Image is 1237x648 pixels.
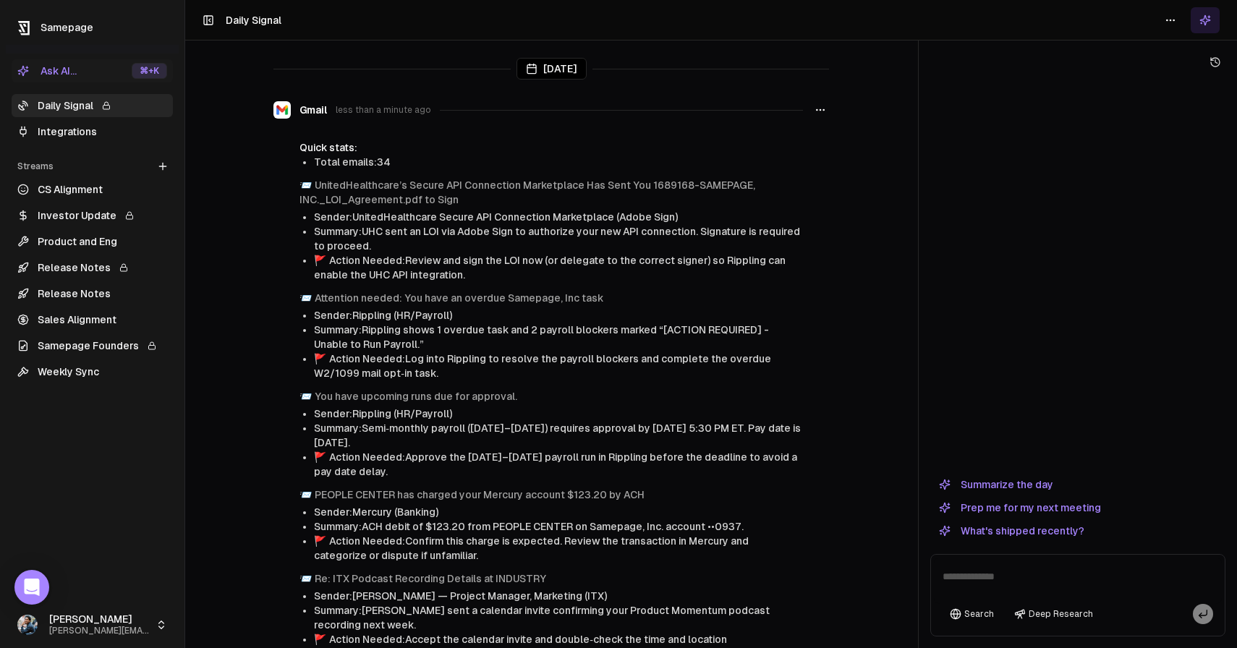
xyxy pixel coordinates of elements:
[12,204,173,227] a: Investor Update
[314,603,803,632] li: Summary: [PERSON_NAME] sent a calendar invite confirming your Product Momentum podcast recording ...
[17,615,38,635] img: 1695405595226.jpeg
[314,253,803,282] li: Action Needed: Review and sign the LOI now (or delegate to the correct signer) so Rippling can en...
[315,391,517,402] a: You have upcoming runs due for approval.
[315,573,546,584] a: Re: ITX Podcast Recording Details at INDUSTRY
[12,308,173,331] a: Sales Alignment
[314,155,803,169] li: Total emails: 34
[314,210,803,224] li: Sender: UnitedHealthcare Secure API Connection Marketplace (Adobe Sign)
[315,489,645,500] a: PEOPLE CENTER has charged your Mercury account $123.20 by ACH
[299,140,803,155] div: Quick stats:
[314,589,803,603] li: Sender: [PERSON_NAME] — Project Manager, Marketing (ITX)
[17,64,77,78] div: Ask AI...
[314,634,326,645] span: flag
[299,292,312,304] span: envelope
[299,391,312,402] span: envelope
[314,421,803,450] li: Summary: Semi‑monthly payroll ([DATE]–[DATE]) requires approval by [DATE] 5:30 PM ET. Pay date is...
[299,573,312,584] span: envelope
[314,351,803,380] li: Action Needed: Log into Rippling to resolve the payroll blockers and complete the overdue W2/1099...
[930,522,1093,540] button: What's shipped recently?
[336,104,431,116] span: less than a minute ago
[314,534,803,563] li: Action Needed: Confirm this charge is expected. Review the transaction in Mercury and categorize ...
[299,179,312,191] span: envelope
[12,120,173,143] a: Integrations
[12,94,173,117] a: Daily Signal
[12,178,173,201] a: CS Alignment
[12,360,173,383] a: Weekly Sync
[299,489,312,500] span: envelope
[12,230,173,253] a: Product and Eng
[49,626,150,636] span: [PERSON_NAME][EMAIL_ADDRESS]
[132,63,167,79] div: ⌘ +K
[12,334,173,357] a: Samepage Founders
[314,323,803,351] li: Summary: Rippling shows 1 overdue task and 2 payroll blockers marked “[ACTION REQUIRED] - Unable ...
[314,519,803,534] li: Summary: ACH debit of $123.20 from PEOPLE CENTER on Samepage, Inc. account ••0937.
[943,604,1001,624] button: Search
[314,505,803,519] li: Sender: Mercury (Banking)
[314,535,326,547] span: flag
[299,179,755,205] a: UnitedHealthcare’s Secure API Connection Marketplace Has Sent You 1689168-SAMEPAGE, INC._LOI_Agre...
[314,451,326,463] span: flag
[12,282,173,305] a: Release Notes
[314,308,803,323] li: Sender: Rippling (HR/Payroll)
[49,613,150,626] span: [PERSON_NAME]
[299,103,327,117] span: Gmail
[315,292,603,304] a: Attention needed: You have an overdue Samepage, Inc task
[273,101,291,119] img: Gmail
[314,450,803,479] li: Action Needed: Approve the [DATE]–[DATE] payroll run in Rippling before the deadline to avoid a p...
[41,22,93,33] span: Samepage
[930,476,1062,493] button: Summarize the day
[12,256,173,279] a: Release Notes
[930,499,1110,516] button: Prep me for my next meeting
[12,155,173,178] div: Streams
[314,255,326,266] span: flag
[314,353,326,364] span: flag
[314,406,803,421] li: Sender: Rippling (HR/Payroll)
[314,224,803,253] li: Summary: UHC sent an LOI via Adobe Sign to authorize your new API connection. Signature is requir...
[12,607,173,642] button: [PERSON_NAME][PERSON_NAME][EMAIL_ADDRESS]
[517,58,587,80] div: [DATE]
[14,570,49,605] div: Open Intercom Messenger
[1007,604,1100,624] button: Deep Research
[226,13,281,27] h1: Daily Signal
[12,59,173,82] button: Ask AI...⌘+K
